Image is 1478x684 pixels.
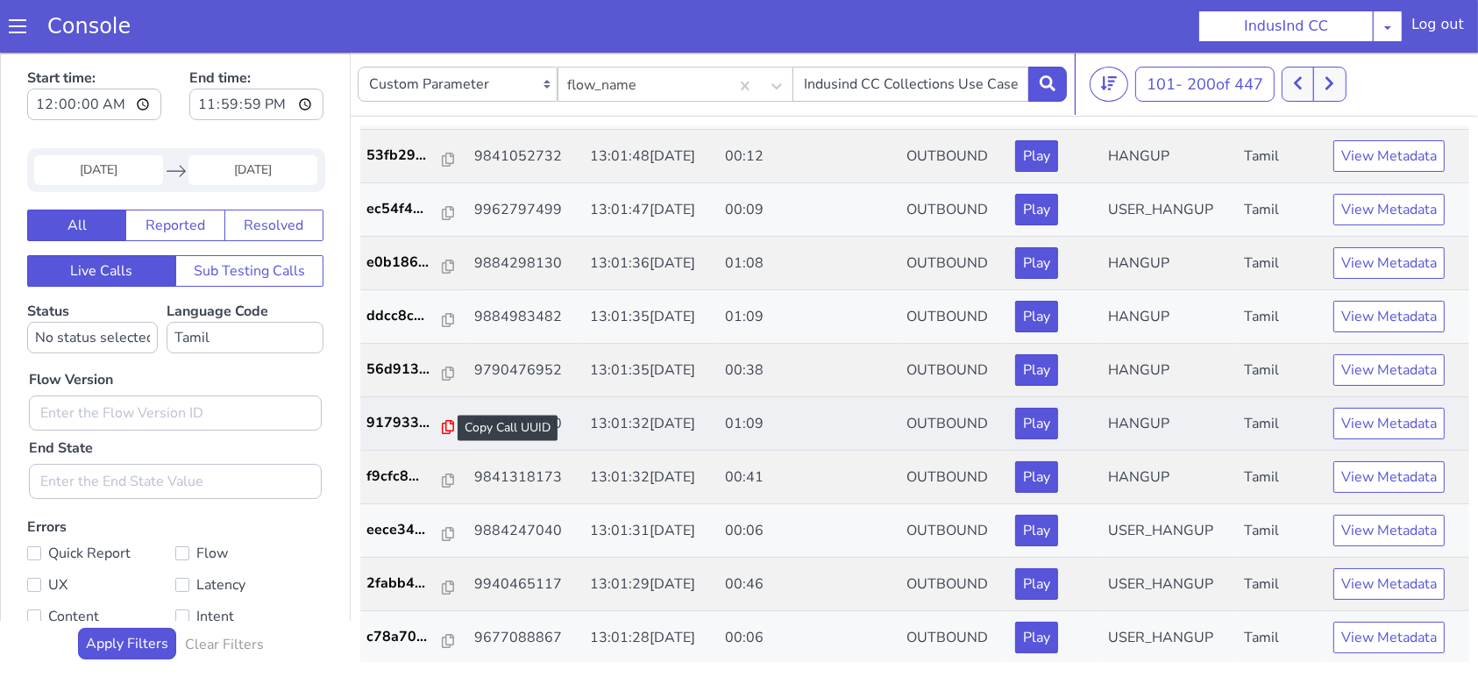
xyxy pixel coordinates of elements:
button: Play [1015,141,1058,173]
button: View Metadata [1333,409,1445,440]
td: 00:41 [718,398,899,452]
label: Language Code [167,249,323,301]
td: 9884247040 [467,452,583,505]
a: e0b186... [367,199,461,220]
button: Play [1015,195,1058,226]
label: End State [29,385,93,406]
p: c78a70... [367,574,444,595]
button: View Metadata [1333,248,1445,280]
td: OUTBOUND [899,131,1008,184]
input: Start Date [34,103,163,132]
td: HANGUP [1101,398,1236,452]
p: ec54f4... [367,146,444,167]
td: 00:12 [718,77,899,131]
td: HANGUP [1101,238,1236,291]
label: Status [27,249,158,301]
td: USER_HANGUP [1101,505,1236,559]
td: USER_HANGUP [1101,452,1236,505]
button: View Metadata [1333,355,1445,387]
a: 2fabb4... [367,520,461,541]
p: 2fabb4... [367,520,444,541]
label: Quick Report [27,488,175,513]
button: Play [1015,248,1058,280]
input: End time: [189,36,323,68]
button: All [27,157,126,189]
td: 13:01:28[DATE] [583,559,718,612]
a: 56d913... [367,306,461,327]
button: Reported [125,157,224,189]
a: 917933... [367,360,461,381]
td: Tamil [1237,77,1326,131]
td: Tamil [1237,238,1326,291]
input: Enter the End State Value [29,411,322,446]
td: 13:01:48[DATE] [583,77,718,131]
a: ddcc8c... [367,253,461,274]
button: View Metadata [1333,516,1445,547]
input: Enter the Custom Value [792,14,1029,49]
label: Content [27,552,175,576]
td: Tamil [1237,398,1326,452]
td: OUTBOUND [899,559,1008,612]
td: 00:06 [718,559,899,612]
td: OUTBOUND [899,505,1008,559]
a: ec54f4... [367,146,461,167]
td: 9884983482 [467,238,583,291]
td: OUTBOUND [899,184,1008,238]
button: Play [1015,409,1058,440]
button: Play [1015,302,1058,333]
td: Tamil [1237,291,1326,345]
td: Tamil [1237,559,1326,612]
input: Start time: [27,36,161,68]
label: Intent [175,552,323,576]
button: Resolved [224,157,323,189]
p: eece34... [367,467,444,488]
label: Latency [175,520,323,545]
label: UX [27,520,175,545]
label: Errors [27,465,323,643]
p: 56d913... [367,306,444,327]
input: End Date [188,103,317,132]
td: OUTBOUND [899,398,1008,452]
button: Play [1015,569,1058,601]
td: 00:06 [718,452,899,505]
div: Log out [1411,14,1464,42]
label: Start time: [27,10,161,73]
td: 9884990770 [467,345,583,398]
button: View Metadata [1333,462,1445,494]
span: 200 of 447 [1187,21,1263,42]
td: 13:01:35[DATE] [583,238,718,291]
a: 53fb29... [367,92,461,113]
button: 101- 200of 447 [1135,14,1275,49]
a: c78a70... [367,574,461,595]
p: ddcc8c... [367,253,444,274]
td: Tamil [1237,184,1326,238]
label: Flow [175,488,323,513]
td: Tamil [1237,505,1326,559]
td: 01:09 [718,238,899,291]
button: Sub Testing Calls [175,203,324,234]
td: Tamil [1237,452,1326,505]
button: Live Calls [27,203,176,234]
td: 9790476952 [467,291,583,345]
button: View Metadata [1333,302,1445,333]
p: f9cfc8... [367,413,444,434]
td: 9884298130 [467,184,583,238]
button: Play [1015,88,1058,119]
td: OUTBOUND [899,291,1008,345]
td: 9841052732 [467,77,583,131]
td: Tamil [1237,131,1326,184]
button: IndusInd CC [1198,11,1374,42]
p: 53fb29... [367,92,444,113]
td: 13:01:32[DATE] [583,345,718,398]
button: View Metadata [1333,195,1445,226]
td: 9962797499 [467,131,583,184]
td: 13:01:29[DATE] [583,505,718,559]
td: USER_HANGUP [1101,559,1236,612]
td: 13:01:32[DATE] [583,398,718,452]
button: View Metadata [1333,88,1445,119]
td: HANGUP [1101,77,1236,131]
button: View Metadata [1333,141,1445,173]
p: 917933... [367,360,444,381]
td: 00:38 [718,291,899,345]
td: 01:09 [718,345,899,398]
